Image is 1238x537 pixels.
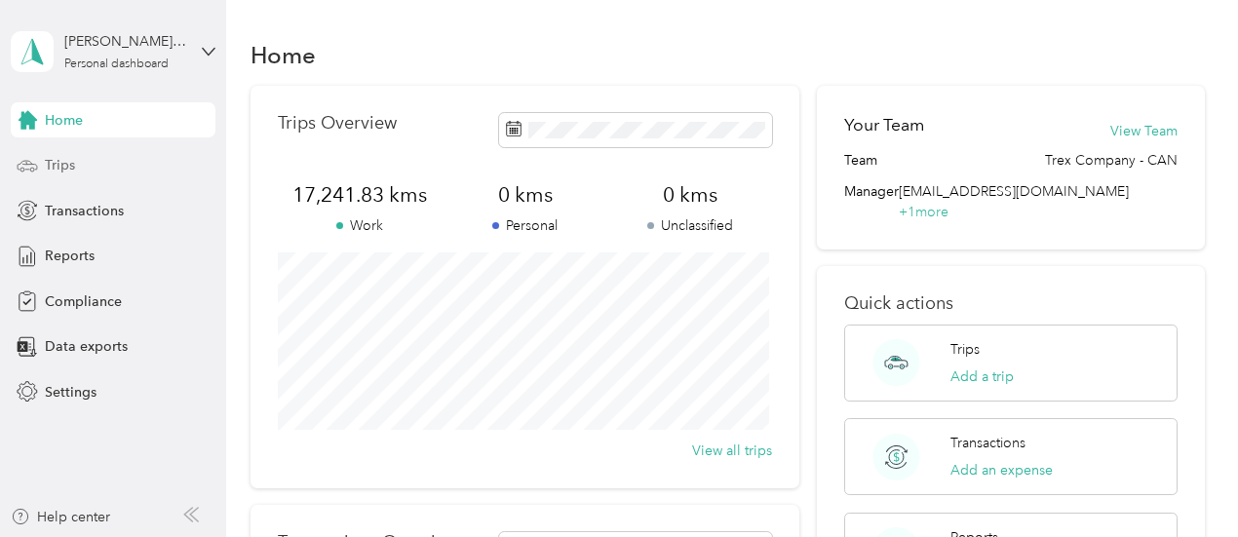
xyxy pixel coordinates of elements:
p: Quick actions [844,293,1178,314]
h1: Home [251,45,316,65]
button: View Team [1110,121,1178,141]
span: Trips [45,155,75,175]
button: Add an expense [950,460,1053,480]
span: 0 kms [607,181,772,209]
p: Personal [443,215,607,236]
p: Trips [950,339,980,360]
p: Unclassified [607,215,772,236]
button: Help center [11,507,110,527]
span: Transactions [45,201,124,221]
h2: Your Team [844,113,924,137]
span: Settings [45,382,97,403]
span: Team [844,150,877,171]
iframe: Everlance-gr Chat Button Frame [1129,428,1238,537]
button: Add a trip [950,366,1014,387]
span: Reports [45,246,95,266]
div: [PERSON_NAME] Efstratios [64,31,186,52]
span: Data exports [45,336,128,357]
span: + 1 more [899,204,948,220]
p: Transactions [950,433,1025,453]
span: Trex Company - CAN [1045,150,1178,171]
span: 0 kms [443,181,607,209]
span: 17,241.83 kms [278,181,443,209]
div: Personal dashboard [64,58,169,70]
span: [EMAIL_ADDRESS][DOMAIN_NAME] [899,183,1129,200]
p: Trips Overview [278,113,397,134]
span: Compliance [45,291,122,312]
p: Work [278,215,443,236]
span: Home [45,110,83,131]
span: Manager [844,181,899,222]
button: View all trips [692,441,772,461]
